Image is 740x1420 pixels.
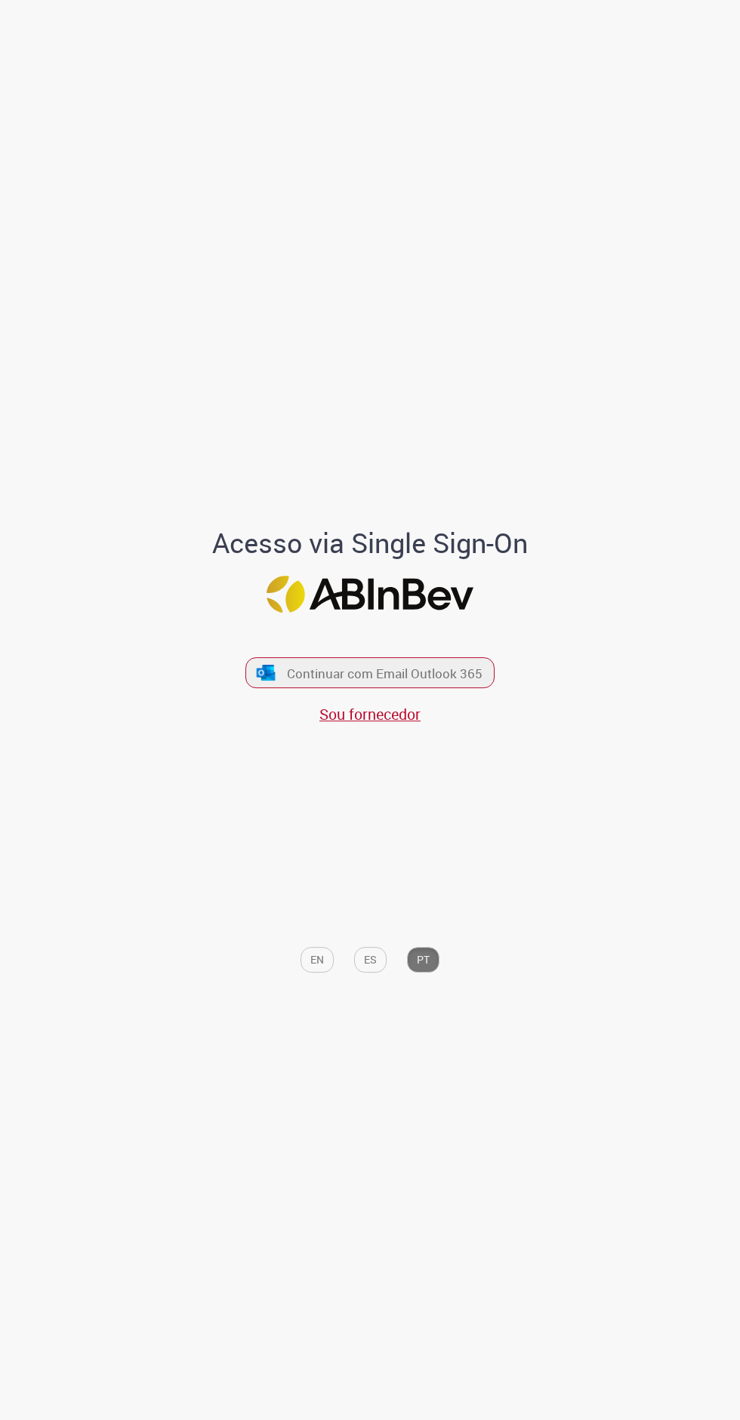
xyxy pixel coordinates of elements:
[287,664,483,681] span: Continuar com Email Outlook 365
[301,947,334,973] button: EN
[354,947,387,973] button: ES
[98,528,642,558] h1: Acesso via Single Sign-On
[407,947,439,973] button: PT
[245,657,495,688] button: ícone Azure/Microsoft 360 Continuar com Email Outlook 365
[267,576,473,613] img: Logo ABInBev
[319,704,421,724] a: Sou fornecedor
[255,665,276,681] img: ícone Azure/Microsoft 360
